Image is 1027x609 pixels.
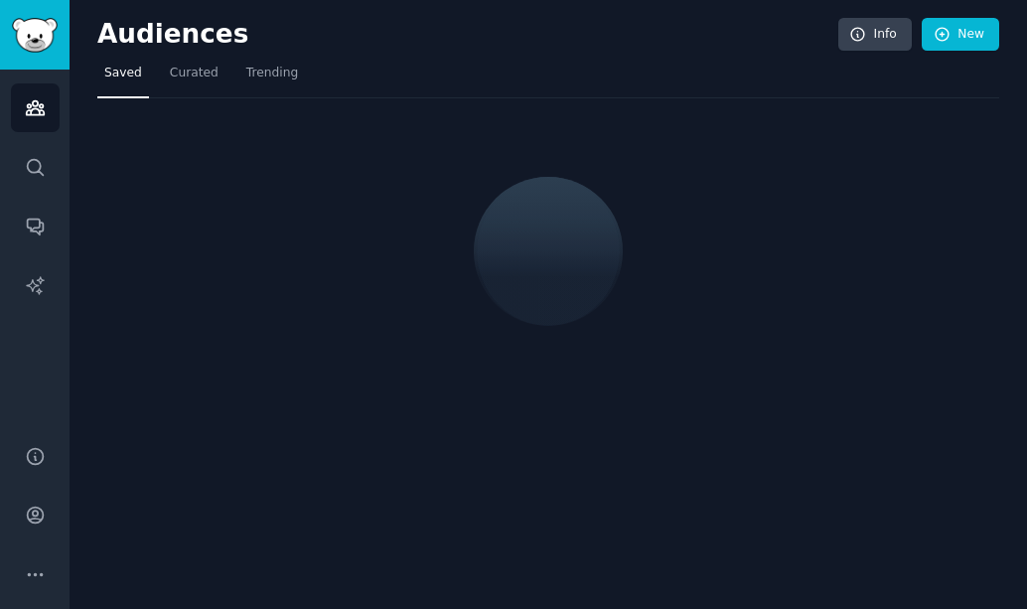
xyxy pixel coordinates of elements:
[838,18,912,52] a: Info
[239,58,305,98] a: Trending
[97,19,838,51] h2: Audiences
[163,58,225,98] a: Curated
[170,65,219,82] span: Curated
[922,18,999,52] a: New
[104,65,142,82] span: Saved
[246,65,298,82] span: Trending
[97,58,149,98] a: Saved
[12,18,58,53] img: GummySearch logo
